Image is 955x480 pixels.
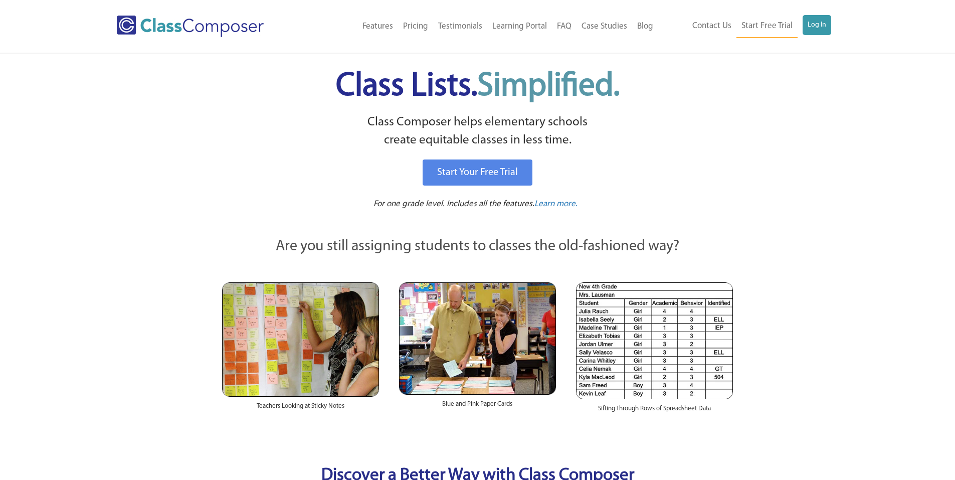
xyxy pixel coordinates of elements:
a: Learn more. [534,198,578,211]
a: Blog [632,16,658,38]
a: Log In [803,15,831,35]
p: Class Composer helps elementary schools create equitable classes in less time. [221,113,735,150]
a: Learning Portal [487,16,552,38]
span: Class Lists. [336,70,620,103]
nav: Header Menu [305,16,658,38]
a: Features [357,16,398,38]
a: Start Free Trial [736,15,798,38]
img: Class Composer [117,16,264,37]
div: Sifting Through Rows of Spreadsheet Data [576,399,733,423]
a: FAQ [552,16,577,38]
img: Spreadsheets [576,282,733,399]
div: Teachers Looking at Sticky Notes [222,397,379,421]
span: For one grade level. Includes all the features. [373,200,534,208]
img: Teachers Looking at Sticky Notes [222,282,379,397]
a: Start Your Free Trial [423,159,532,186]
div: Blue and Pink Paper Cards [399,395,556,419]
span: Learn more. [534,200,578,208]
a: Contact Us [687,15,736,37]
a: Case Studies [577,16,632,38]
a: Testimonials [433,16,487,38]
img: Blue and Pink Paper Cards [399,282,556,394]
span: Simplified. [477,70,620,103]
a: Pricing [398,16,433,38]
p: Are you still assigning students to classes the old-fashioned way? [222,236,733,258]
span: Start Your Free Trial [437,168,518,178]
nav: Header Menu [658,15,831,38]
